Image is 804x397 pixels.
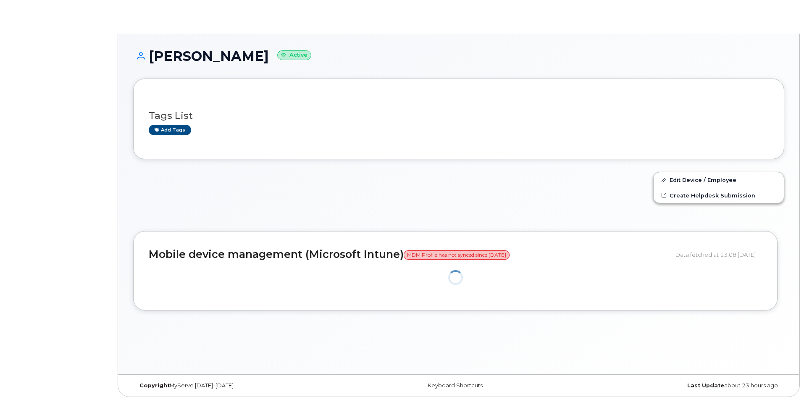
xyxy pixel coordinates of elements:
a: Add tags [149,125,191,135]
div: about 23 hours ago [567,382,784,389]
div: Data fetched at 13:08 [DATE] [675,247,762,263]
a: Create Helpdesk Submission [654,188,784,203]
div: MyServe [DATE]–[DATE] [133,382,350,389]
h3: Tags List [149,110,769,121]
strong: Last Update [687,382,724,389]
a: Edit Device / Employee [654,172,784,187]
h1: [PERSON_NAME] [133,49,784,63]
span: MDM Profile has not synced since [DATE] [404,250,510,260]
small: Active [277,50,311,60]
a: Keyboard Shortcuts [428,382,483,389]
strong: Copyright [139,382,170,389]
h2: Mobile device management (Microsoft Intune) [149,249,669,260]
